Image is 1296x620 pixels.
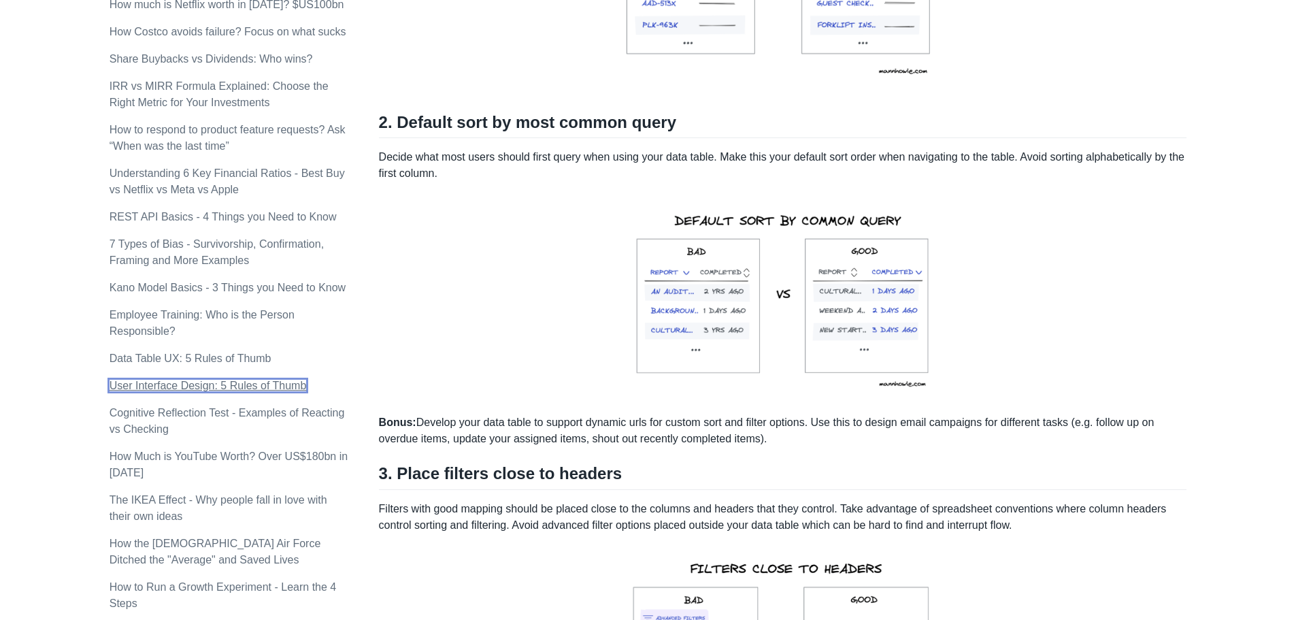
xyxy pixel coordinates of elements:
[110,380,307,391] a: User Interface Design: 5 Rules of Thumb
[110,80,329,108] a: IRR vs MIRR Formula Explained: Choose the Right Metric for Your Investments
[603,193,961,404] img: default sort by common query
[110,211,337,223] a: REST API Basics - 4 Things you Need to Know
[110,309,295,337] a: Employee Training: Who is the Person Responsible?
[110,407,345,435] a: Cognitive Reflection Test - Examples of Reacting vs Checking
[110,538,321,566] a: How the [DEMOGRAPHIC_DATA] Air Force Ditched the "Average" and Saved Lives
[110,53,313,65] a: Share Buybacks vs Dividends: Who wins?
[110,451,348,478] a: How Much is YouTube Worth? Over US$180bn in [DATE]
[110,26,346,37] a: How Costco avoids failure? Focus on what sucks
[110,353,271,364] a: Data Table UX: 5 Rules of Thumb
[379,149,1187,182] p: Decide what most users should first query when using your data table. Make this your default sort...
[379,463,1187,489] h2: 3. Place filters close to headers
[110,282,346,293] a: Kano Model Basics - 3 Things you Need to Know
[110,167,345,195] a: Understanding 6 Key Financial Ratios - Best Buy vs Netflix vs Meta vs Apple
[110,494,327,522] a: The IKEA Effect - Why people fall in love with their own ideas
[110,124,346,152] a: How to respond to product feature requests? Ask “When was the last time”
[379,501,1187,534] p: Filters with good mapping should be placed close to the columns and headers that they control. Ta...
[379,112,1187,138] h2: 2. Default sort by most common query
[110,238,324,266] a: 7 Types of Bias - Survivorship, Confirmation, Framing and More Examples
[379,414,1187,447] p: Develop your data table to support dynamic urls for custom sort and filter options. Use this to d...
[110,581,337,609] a: How to Run a Growth Experiment - Learn the 4 Steps
[379,417,416,428] strong: Bonus:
